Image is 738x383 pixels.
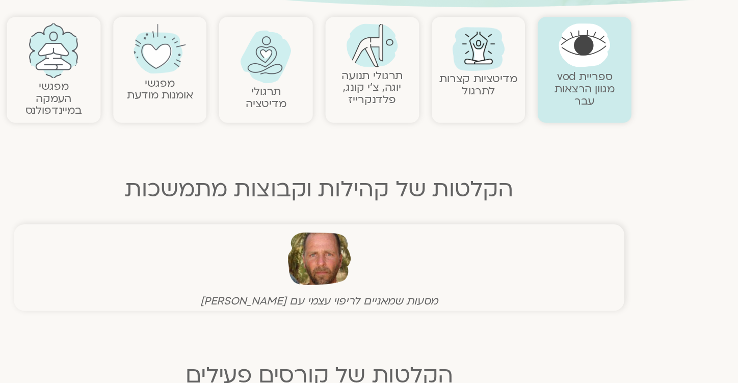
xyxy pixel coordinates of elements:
a: ספריית vodמגוון הרצאות עבר [558,85,605,116]
a: תרגולי תנועהיוגה, צ׳י קונג, פלדנקרייז [387,84,436,115]
h2: הקלטות של קורסים פעילים [119,319,619,340]
figcaption: מסעות שמאניים לריפוי עצמי עם [PERSON_NAME] [127,265,611,275]
a: מדיטציות קצרות לתרגול [465,86,528,108]
a: תרגולימדיטציה [310,96,343,118]
input: חיפוש... [127,349,611,373]
h2: הקלטות של קהילות וקבוצות מתמשכות [119,170,619,191]
a: מפגשיהעמקה במיינדפולנס [134,92,179,123]
a: יצירת קשר [636,358,733,378]
span: יצירת קשר [671,362,707,376]
a: מפגשיאומנות מודעת [215,90,268,111]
